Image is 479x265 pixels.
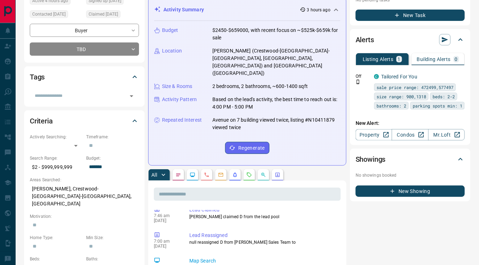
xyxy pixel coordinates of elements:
[356,120,465,127] p: New Alert:
[363,57,394,62] p: Listing Alerts
[356,31,465,48] div: Alerts
[374,74,379,79] div: condos.ca
[30,177,139,183] p: Areas Searched:
[30,68,139,85] div: Tags
[32,11,66,18] span: Contacted [DATE]
[381,74,417,79] a: Tailored For You
[417,57,451,62] p: Building Alerts
[30,24,139,37] div: Buyer
[212,83,308,90] p: 2 bedrooms, 2 bathrooms, ~600-1400 sqft
[30,10,83,20] div: Sun Oct 02 2022
[30,71,45,83] h2: Tags
[212,47,340,77] p: [PERSON_NAME] (Crestwood-[GEOGRAPHIC_DATA]-[GEOGRAPHIC_DATA], [GEOGRAPHIC_DATA], [GEOGRAPHIC_DATA...
[190,172,195,178] svg: Lead Browsing Activity
[30,213,139,220] p: Motivation:
[162,116,202,124] p: Repeated Interest
[398,57,401,62] p: 1
[218,172,224,178] svg: Emails
[455,57,458,62] p: 0
[86,234,139,241] p: Min Size:
[261,172,266,178] svg: Opportunities
[162,83,193,90] p: Size & Rooms
[30,234,83,241] p: Home Type:
[163,6,204,13] p: Activity Summary
[204,172,210,178] svg: Calls
[30,112,139,129] div: Criteria
[86,134,139,140] p: Timeframe:
[356,10,465,21] button: New Task
[162,96,197,103] p: Activity Pattern
[189,257,338,265] p: Map Search
[212,96,340,111] p: Based on the lead's activity, the best time to reach out is: 4:00 PM - 5:00 PM
[377,84,453,91] span: sale price range: 472499,577497
[30,256,83,262] p: Beds:
[151,172,157,177] p: All
[377,102,406,109] span: bathrooms: 2
[30,43,139,56] div: TBD
[275,172,280,178] svg: Agent Actions
[356,154,386,165] h2: Showings
[356,172,465,178] p: No showings booked
[154,244,179,249] p: [DATE]
[413,102,462,109] span: parking spots min: 1
[246,172,252,178] svg: Requests
[154,218,179,223] p: [DATE]
[189,214,338,220] p: [PERSON_NAME] claimed D from the lead pool
[176,172,181,178] svg: Notes
[30,115,53,127] h2: Criteria
[86,256,139,262] p: Baths:
[30,183,139,210] p: [PERSON_NAME], Crestwood-[GEOGRAPHIC_DATA]-[GEOGRAPHIC_DATA], [GEOGRAPHIC_DATA]
[356,79,361,84] svg: Push Notification Only
[154,239,179,244] p: 7:00 am
[433,93,455,100] span: beds: 2-2
[154,3,340,16] div: Activity Summary3 hours ago
[225,142,269,154] button: Regenerate
[212,116,340,131] p: Avenue on 7 building viewed twice, listing #N10411879 viewed twice
[189,206,338,214] p: Lead Claimed
[162,27,178,34] p: Budget
[127,91,137,101] button: Open
[356,129,392,140] a: Property
[428,129,465,140] a: Mr.Loft
[154,213,179,218] p: 7:46 am
[392,129,428,140] a: Condos
[356,151,465,168] div: Showings
[86,155,139,161] p: Budget:
[356,73,370,79] p: Off
[30,155,83,161] p: Search Range:
[377,93,426,100] span: size range: 900,1318
[356,186,465,197] button: New Showing
[307,7,330,13] p: 3 hours ago
[30,161,83,173] p: $2 - $999,999,999
[212,27,340,42] p: $2450-$659000, with recent focus on ~$525k-$659k for sale
[30,134,83,140] p: Actively Searching:
[232,172,238,178] svg: Listing Alerts
[86,10,139,20] div: Mon Nov 18 2024
[89,11,118,18] span: Claimed [DATE]
[356,34,374,45] h2: Alerts
[189,232,338,239] p: Lead Reassigned
[162,47,182,55] p: Location
[189,239,338,245] p: null reassigned D from [PERSON_NAME] Sales Team to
